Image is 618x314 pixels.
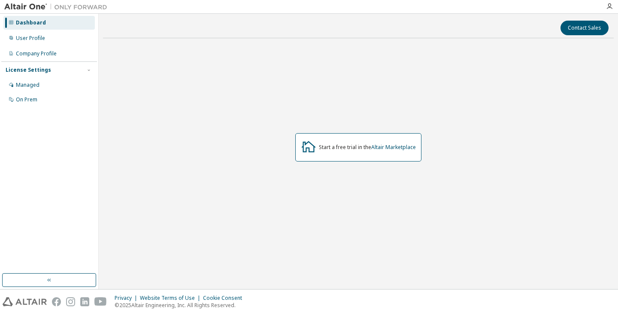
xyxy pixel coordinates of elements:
[16,96,37,103] div: On Prem
[115,302,247,309] p: © 2025 Altair Engineering, Inc. All Rights Reserved.
[80,297,89,306] img: linkedin.svg
[16,82,39,88] div: Managed
[560,21,609,35] button: Contact Sales
[6,67,51,73] div: License Settings
[52,297,61,306] img: facebook.svg
[16,35,45,42] div: User Profile
[3,297,47,306] img: altair_logo.svg
[319,144,416,151] div: Start a free trial in the
[16,50,57,57] div: Company Profile
[94,297,107,306] img: youtube.svg
[140,295,203,302] div: Website Terms of Use
[371,143,416,151] a: Altair Marketplace
[115,295,140,302] div: Privacy
[203,295,247,302] div: Cookie Consent
[4,3,112,11] img: Altair One
[16,19,46,26] div: Dashboard
[66,297,75,306] img: instagram.svg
